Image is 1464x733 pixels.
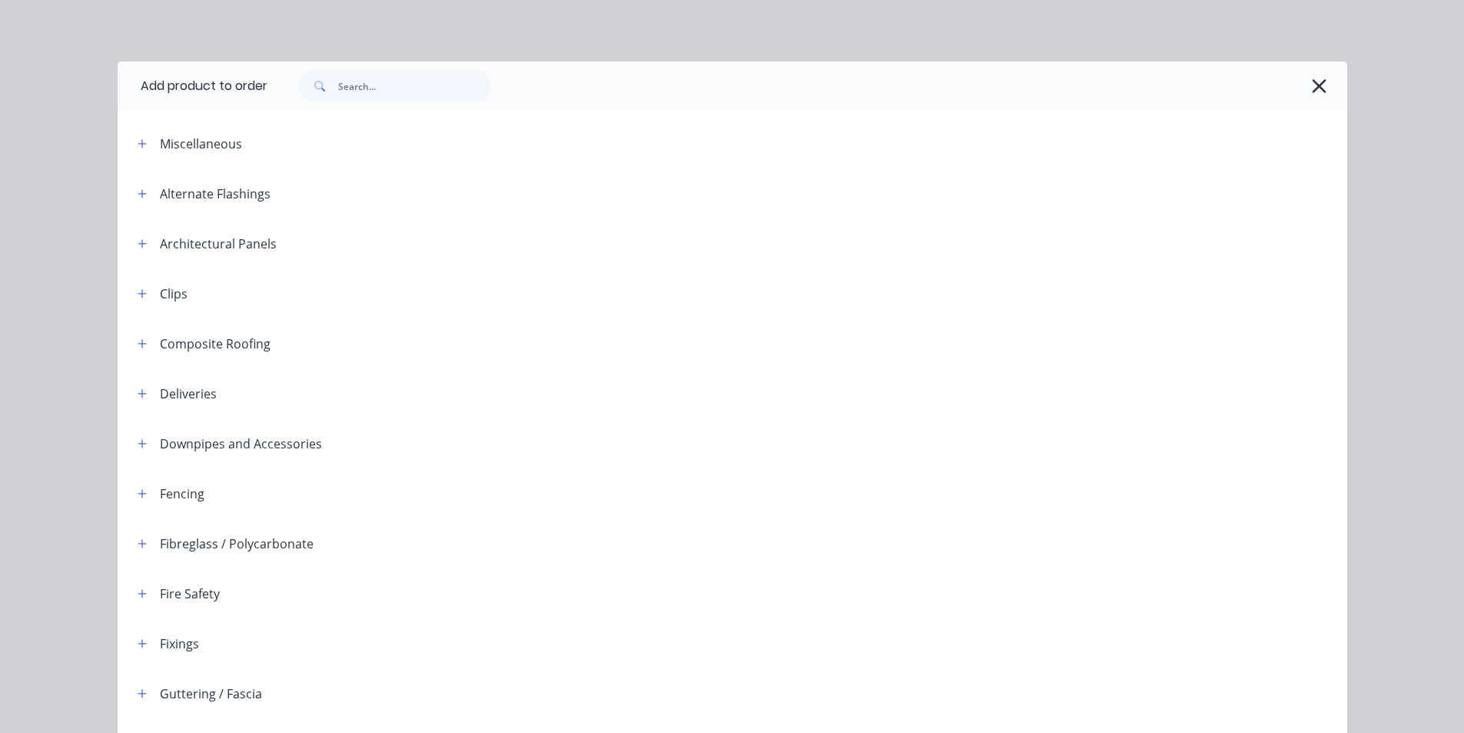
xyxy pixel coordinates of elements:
[160,185,271,203] div: Alternate Flashings
[338,71,490,102] input: Search...
[160,385,217,403] div: Deliveries
[160,285,188,303] div: Clips
[160,535,314,553] div: Fibreglass / Polycarbonate
[160,435,322,453] div: Downpipes and Accessories
[160,635,199,653] div: Fixings
[160,235,277,253] div: Architectural Panels
[160,585,220,603] div: Fire Safety
[160,135,242,153] div: Miscellaneous
[160,485,204,503] div: Fencing
[160,685,262,703] div: Guttering / Fascia
[160,335,271,353] div: Composite Roofing
[118,62,267,111] div: Add product to order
